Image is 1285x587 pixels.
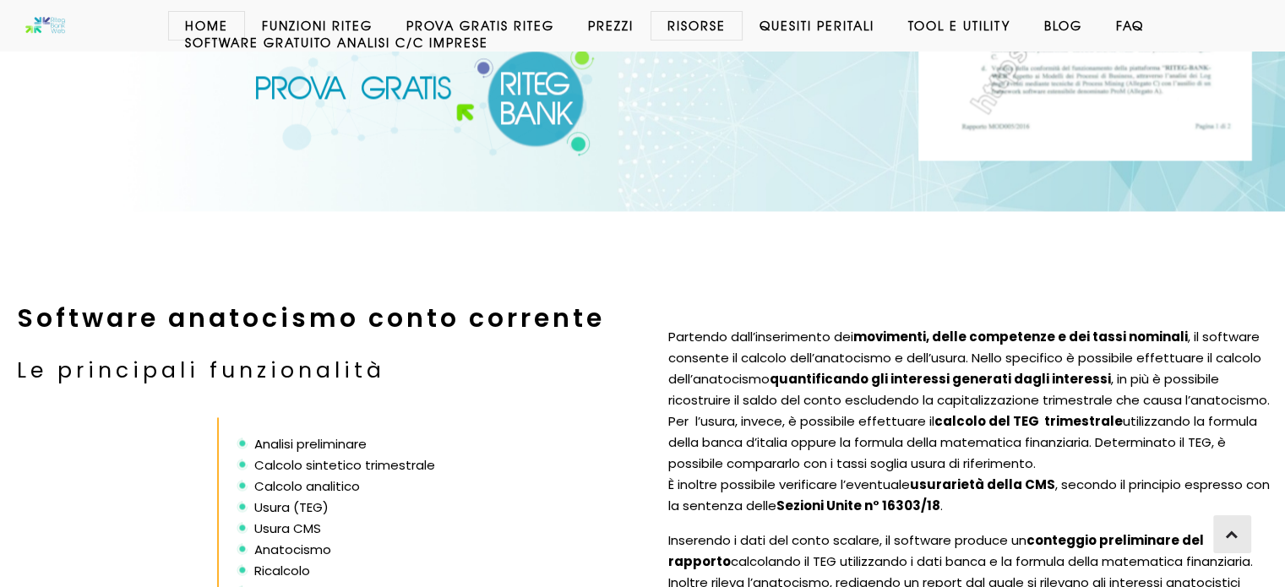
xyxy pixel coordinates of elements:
a: Funzioni Riteg [245,17,389,34]
img: Software anatocismo e usura bancaria [25,17,66,34]
a: Software GRATUITO analisi c/c imprese [168,34,505,51]
li: Anatocismo [236,540,618,561]
li: Calcolo analitico [236,476,618,497]
strong: calcolo del TEG trimestrale [934,412,1123,430]
li: Calcolo sintetico trimestrale [236,455,618,476]
li: Usura CMS [236,519,618,540]
li: Ricalcolo [236,561,618,582]
a: Tool e Utility [891,17,1027,34]
h3: Le principali funzionalità [17,353,618,389]
a: Risorse [651,17,743,34]
img: Software anatocismo e usura Ritg Bank Web per conti correnti, mutui e leasing [254,45,596,156]
a: Quesiti Peritali [743,17,891,34]
strong: usurarietà della CMS [910,476,1055,493]
a: Prezzi [571,17,651,34]
a: Home [168,17,245,34]
h2: Software anatocismo conto corrente [17,296,618,341]
a: Prova Gratis Riteg [389,17,571,34]
a: Faq [1099,17,1161,34]
strong: quantificando gli interessi generati dagli interessi [770,370,1111,388]
li: Analisi preliminare [236,434,618,455]
li: Usura (TEG) [236,497,618,519]
strong: conteggio preliminare del rapporto [668,531,1204,570]
strong: Sezioni Unite n° 16303/18 [776,497,940,514]
strong: movimenti, delle competenze e dei tassi nominali [853,328,1188,345]
a: Blog [1027,17,1099,34]
p: Partendo dall’inserimento dei , il software consente il calcolo dell’anatocismo e dell’usura. Nel... [668,327,1273,517]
